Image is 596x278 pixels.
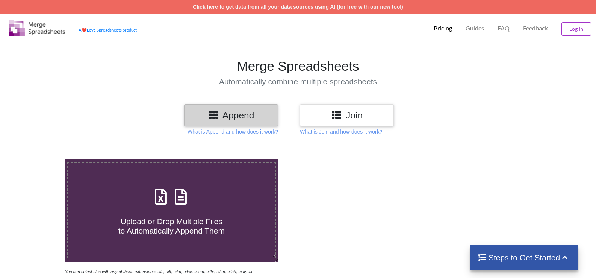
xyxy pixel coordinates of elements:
[193,4,403,10] a: Click here to get data from all your data sources using AI (for free with our new tool)
[65,269,253,274] i: You can select files with any of these extensions: .xls, .xlt, .xlm, .xlsx, .xlsm, .xltx, .xltm, ...
[466,24,484,32] p: Guides
[306,110,388,121] h3: Join
[9,20,65,36] img: Logo.png
[434,24,452,32] p: Pricing
[118,217,225,235] span: Upload or Drop Multiple Files to Automatically Append Them
[82,27,87,32] span: heart
[188,128,278,135] p: What is Append and how does it work?
[478,253,571,262] h4: Steps to Get Started
[79,27,137,32] a: AheartLove Spreadsheets product
[523,25,548,31] span: Feedback
[561,22,591,36] button: Log In
[498,24,510,32] p: FAQ
[300,128,382,135] p: What is Join and how does it work?
[190,110,272,121] h3: Append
